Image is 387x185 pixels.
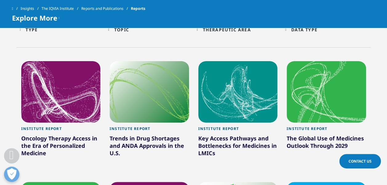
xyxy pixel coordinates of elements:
div: Key Access Pathways and Bottlenecks for Medicines in LMICs [198,135,278,159]
a: Institute Report Key Access Pathways and Bottlenecks for Medicines in LMICs [198,123,278,173]
span: Explore More [12,14,57,22]
a: Institute Report The Global Use of Medicines Outlook Through 2029 [287,123,366,165]
div: Therapeutic Area facet. [203,27,251,33]
span: Contact Us [349,159,372,164]
div: Type facet. [26,27,38,33]
div: Institute Report [198,126,278,135]
div: Institute Report [110,126,189,135]
div: Oncology Therapy Access in the Era of Personalized Medicine [21,135,101,159]
div: Institute Report [287,126,366,135]
div: Data Type facet. [291,27,317,33]
div: Trends in Drug Shortages and ANDA Approvals in the U.S. [110,135,189,159]
a: Contact Us [339,154,381,168]
span: Reports [131,3,145,14]
a: Insights [21,3,42,14]
button: Open Preferences [4,167,19,182]
div: Institute Report [21,126,101,135]
a: Institute Report Oncology Therapy Access in the Era of Personalized Medicine [21,123,101,173]
div: The Global Use of Medicines Outlook Through 2029 [287,135,366,152]
a: Institute Report Trends in Drug Shortages and ANDA Approvals in the U.S. [110,123,189,173]
div: Topic facet. [114,27,129,33]
a: Reports and Publications [81,3,131,14]
a: The IQVIA Institute [42,3,81,14]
